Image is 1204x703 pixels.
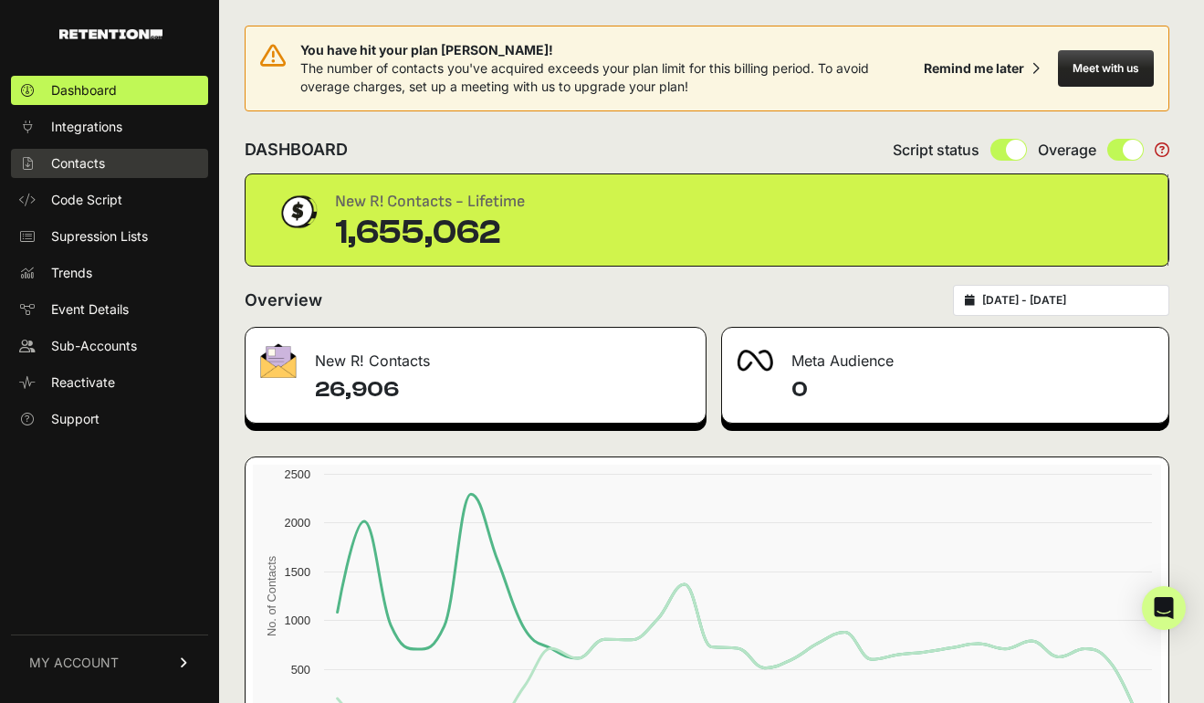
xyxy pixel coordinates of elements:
span: Script status [893,139,979,161]
span: Code Script [51,191,122,209]
div: Meta Audience [722,328,1169,383]
button: Meet with us [1058,50,1154,87]
div: Open Intercom Messenger [1142,586,1186,630]
button: Remind me later [916,52,1047,85]
a: Sub-Accounts [11,331,208,361]
div: Remind me later [924,59,1024,78]
a: Reactivate [11,368,208,397]
img: fa-meta-2f981b61bb99beabf952f7030308934f19ce035c18b003e963880cc3fabeebb7.png [737,350,773,372]
a: Support [11,404,208,434]
span: Overage [1038,139,1096,161]
h4: 26,906 [315,375,691,404]
a: Contacts [11,149,208,178]
span: Trends [51,264,92,282]
text: 1500 [285,565,310,579]
a: Integrations [11,112,208,142]
span: Dashboard [51,81,117,100]
span: MY ACCOUNT [29,654,119,672]
span: Integrations [51,118,122,136]
a: MY ACCOUNT [11,635,208,690]
span: Contacts [51,154,105,173]
span: Sub-Accounts [51,337,137,355]
text: 1000 [285,614,310,627]
div: New R! Contacts - Lifetime [335,189,525,215]
a: Code Script [11,185,208,215]
a: Trends [11,258,208,288]
img: dollar-coin-05c43ed7efb7bc0c12610022525b4bbbb207c7efeef5aecc26f025e68dcafac9.png [275,189,320,235]
span: Supression Lists [51,227,148,246]
h2: DASHBOARD [245,137,348,163]
span: Support [51,410,99,428]
span: The number of contacts you've acquired exceeds your plan limit for this billing period. To avoid ... [300,60,869,94]
img: fa-envelope-19ae18322b30453b285274b1b8af3d052b27d846a4fbe8435d1a52b978f639a2.png [260,343,297,378]
text: No. of Contacts [265,556,278,636]
a: Event Details [11,295,208,324]
text: 2500 [285,467,310,481]
span: Event Details [51,300,129,319]
text: 2000 [285,516,310,530]
div: 1,655,062 [335,215,525,251]
text: 500 [291,663,310,677]
span: You have hit your plan [PERSON_NAME]! [300,41,916,59]
img: Retention.com [59,29,162,39]
h4: 0 [791,375,1155,404]
span: Reactivate [51,373,115,392]
div: New R! Contacts [246,328,706,383]
a: Supression Lists [11,222,208,251]
h2: Overview [245,288,322,313]
a: Dashboard [11,76,208,105]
